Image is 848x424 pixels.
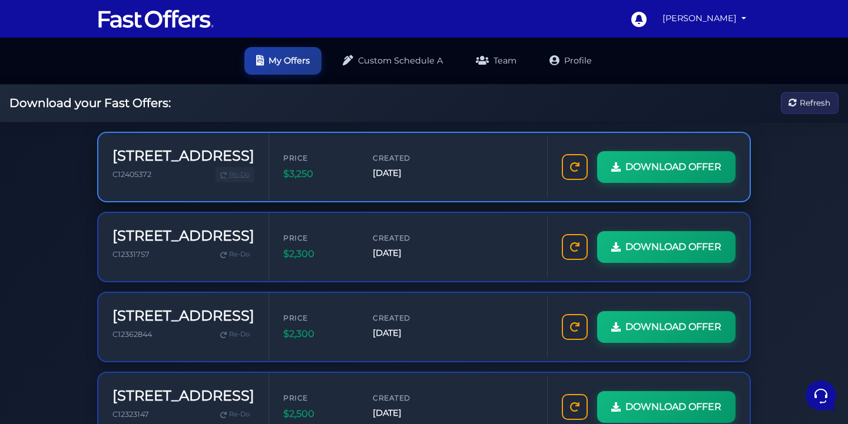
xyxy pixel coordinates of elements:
[112,148,254,165] h3: [STREET_ADDRESS]
[597,231,736,263] a: DOWNLOAD OFFER
[283,392,354,403] span: Price
[112,308,254,325] h3: [STREET_ADDRESS]
[625,159,721,175] span: DOWNLOAD OFFER
[373,246,443,260] span: [DATE]
[35,332,55,343] p: Home
[216,407,254,422] a: Re-Do
[781,92,839,114] button: Refresh
[85,106,165,115] span: Start a Conversation
[183,332,198,343] p: Help
[216,327,254,342] a: Re-Do
[147,146,217,155] a: Open Help Center
[154,316,226,343] button: Help
[82,316,154,343] button: Messages
[283,312,354,323] span: Price
[597,151,736,183] a: DOWNLOAD OFFER
[9,96,171,110] h2: Download your Fast Offers:
[373,406,443,420] span: [DATE]
[283,406,354,422] span: $2,500
[331,47,455,75] a: Custom Schedule A
[216,247,254,262] a: Re-Do
[283,326,354,342] span: $2,300
[112,388,254,405] h3: [STREET_ADDRESS]
[373,152,443,163] span: Created
[19,47,95,56] span: Your Conversations
[229,249,250,260] span: Re-Do
[112,228,254,245] h3: [STREET_ADDRESS]
[658,7,751,30] a: [PERSON_NAME]
[112,410,149,419] span: C12323147
[112,250,150,259] span: C12331757
[373,232,443,243] span: Created
[373,326,443,340] span: [DATE]
[9,9,198,28] h2: Hello Milan 👋
[625,319,721,335] span: DOWNLOAD OFFER
[101,332,135,343] p: Messages
[229,329,250,340] span: Re-Do
[597,311,736,343] a: DOWNLOAD OFFER
[625,239,721,255] span: DOWNLOAD OFFER
[283,152,354,163] span: Price
[597,391,736,423] a: DOWNLOAD OFFER
[26,171,193,183] input: Search for an Article...
[229,409,250,420] span: Re-Do
[244,47,322,75] a: My Offers
[190,47,217,56] a: See all
[216,167,254,182] a: Re-Do
[283,166,354,182] span: $3,250
[373,312,443,323] span: Created
[373,166,443,180] span: [DATE]
[464,47,528,75] a: Team
[38,66,61,89] img: dark
[373,392,443,403] span: Created
[229,169,250,180] span: Re-Do
[19,146,80,155] span: Find an Answer
[283,246,354,262] span: $2,300
[112,170,151,179] span: C12405372
[112,330,152,339] span: C12362844
[803,378,839,413] iframe: Customerly Messenger Launcher
[283,232,354,243] span: Price
[538,47,604,75] a: Profile
[800,96,830,109] span: Refresh
[19,99,217,122] button: Start a Conversation
[9,316,82,343] button: Home
[19,66,42,89] img: dark
[625,399,721,415] span: DOWNLOAD OFFER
